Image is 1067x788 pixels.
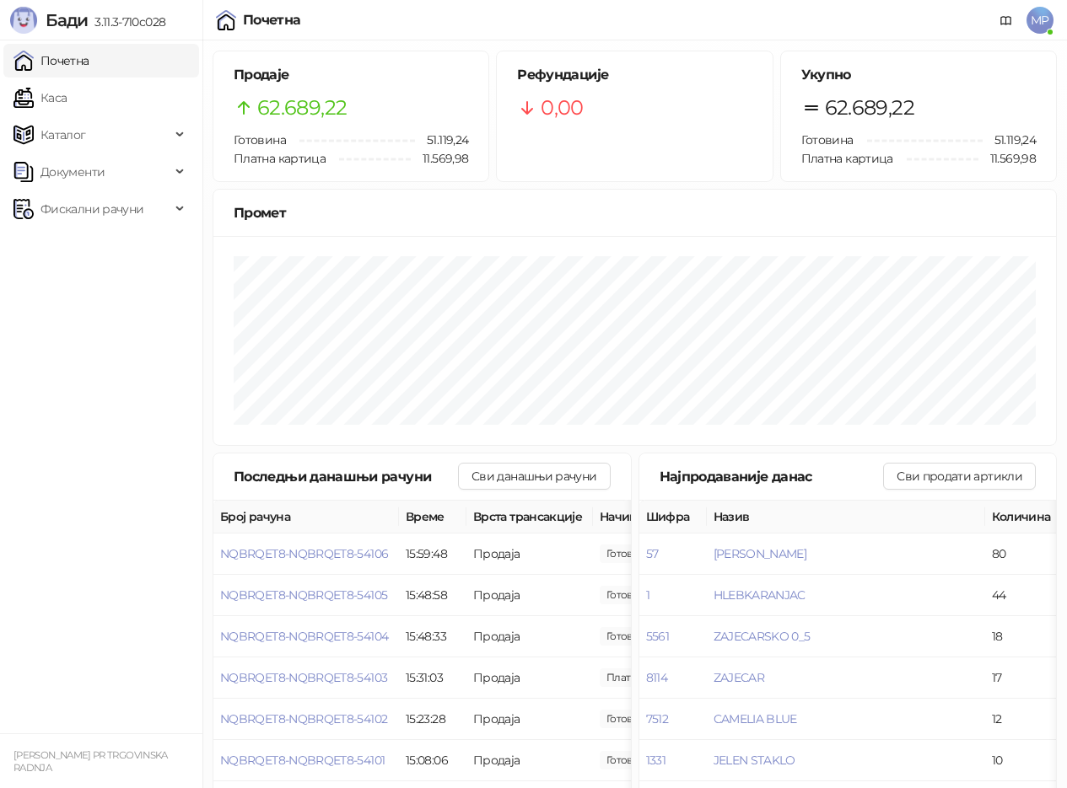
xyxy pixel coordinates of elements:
th: Број рачуна [213,501,399,533]
button: 5561 [646,629,669,644]
button: Сви продати артикли [883,463,1036,490]
span: Бади [46,10,88,30]
span: 51.119,24 [983,131,1036,149]
th: Врста трансакције [466,501,593,533]
td: 15:31:03 [399,657,466,699]
th: Шифра [639,501,707,533]
button: NQBRQET8-NQBRQET8-54104 [220,629,388,644]
div: Промет [234,202,1036,223]
button: NQBRQET8-NQBRQET8-54101 [220,753,385,768]
div: Почетна [243,13,301,27]
td: 15:48:58 [399,575,466,616]
button: 1331 [646,753,666,768]
span: 230,00 [600,586,657,604]
a: Каса [13,81,67,115]
button: JELEN STAKLO [714,753,795,768]
span: 662,55 [600,668,690,687]
span: Платна картица [234,151,326,166]
td: Продаја [466,740,593,781]
span: Платна картица [801,151,893,166]
td: 15:08:06 [399,740,466,781]
a: Почетна [13,44,89,78]
button: 57 [646,546,659,561]
span: 363,30 [600,710,657,728]
span: Готовина [234,132,286,147]
td: 15:48:33 [399,616,466,657]
button: Сви данашњи рачуни [458,463,610,490]
span: 62.689,22 [825,92,914,124]
span: Фискални рачуни [40,192,143,226]
button: NQBRQET8-NQBRQET8-54102 [220,711,387,726]
button: ZAJECAR [714,670,765,685]
td: 44 [985,575,1061,616]
td: Продаја [466,616,593,657]
span: 11.569,98 [411,149,468,168]
td: 18 [985,616,1061,657]
a: Документација [993,7,1020,34]
span: 11.569,98 [978,149,1036,168]
span: 810,00 [600,544,657,563]
span: 0,00 [541,92,583,124]
span: 51.119,24 [415,131,468,149]
div: Последњи данашњи рачуни [234,466,458,487]
h5: Рефундације [517,65,752,85]
th: Назив [707,501,985,533]
img: Logo [10,7,37,34]
button: NQBRQET8-NQBRQET8-54103 [220,670,387,685]
span: 84,50 [600,627,657,646]
button: HLEBKARANJAC [714,587,806,603]
span: 62.689,22 [257,92,347,124]
td: Продаја [466,657,593,699]
button: NQBRQET8-NQBRQET8-54106 [220,546,388,561]
small: [PERSON_NAME] PR TRGOVINSKA RADNJA [13,749,168,774]
button: 8114 [646,670,667,685]
button: NQBRQET8-NQBRQET8-54105 [220,587,387,603]
td: 15:59:48 [399,533,466,575]
button: 7512 [646,711,668,726]
span: 310,00 [600,751,657,769]
span: Каталог [40,118,86,152]
th: Количина [985,501,1061,533]
td: Продаја [466,575,593,616]
th: Начини плаћања [593,501,762,533]
td: 17 [985,657,1061,699]
button: [PERSON_NAME] [714,546,807,561]
span: Документи [40,155,105,189]
span: 3.11.3-710c028 [88,14,165,29]
td: Продаја [466,699,593,740]
td: Продаја [466,533,593,575]
span: MP [1027,7,1054,34]
span: Готовина [801,132,854,147]
td: 15:23:28 [399,699,466,740]
td: 80 [985,533,1061,575]
button: ZAJECARSKO 0_5 [714,629,811,644]
div: Најпродаваније данас [660,466,884,487]
button: CAMELIA BLUE [714,711,797,726]
td: 10 [985,740,1061,781]
th: Време [399,501,466,533]
h5: Укупно [801,65,1036,85]
button: 1 [646,587,649,603]
td: 12 [985,699,1061,740]
h5: Продаје [234,65,468,85]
